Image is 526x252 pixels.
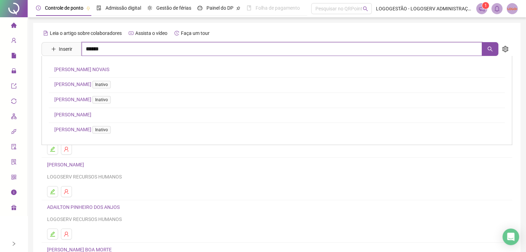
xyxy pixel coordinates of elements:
span: Inserir [59,45,72,53]
span: audit [11,141,17,155]
span: youtube [129,31,133,36]
span: user-delete [64,189,69,194]
a: [PERSON_NAME] [54,97,113,102]
span: solution [11,156,17,170]
span: search [487,46,493,52]
a: ADAILTON PINHEIRO DOS ANJOS [47,204,122,210]
span: bell [494,6,500,12]
span: Inativo [92,81,111,88]
span: Leia o artigo sobre colaboradores [50,30,122,36]
span: notification [479,6,485,12]
div: LOGOSERV RECURSOS HUMANOS [47,173,507,181]
span: right [11,241,16,246]
span: Inativo [92,96,111,104]
span: plus [51,47,56,51]
span: lock [11,65,17,79]
button: Inserir [46,43,78,55]
span: book [247,6,251,10]
a: [PERSON_NAME] [47,162,86,167]
img: 2423 [507,3,517,14]
a: [PERSON_NAME] [54,127,113,132]
span: file-done [96,6,101,10]
span: export [11,80,17,94]
sup: 1 [482,2,489,9]
span: user-delete [64,231,69,237]
span: LOGOGESTÃO - LOGOSERV ADMINISTRAÇÃO DE CONDOMINIOS [376,5,472,12]
span: dashboard [197,6,202,10]
span: search [363,6,368,11]
span: Assista o vídeo [135,30,167,36]
span: Folha de pagamento [256,5,300,11]
span: Admissão digital [105,5,141,11]
a: [PERSON_NAME] NOVAIS [54,67,109,72]
div: LOGOSERV RECURSOS HUMANOS [47,215,507,223]
a: [PERSON_NAME] [54,112,91,117]
span: setting [502,46,508,52]
span: Inativo [92,126,111,134]
span: file-text [43,31,48,36]
span: edit [50,146,55,152]
span: pushpin [236,6,240,10]
span: user-delete [64,146,69,152]
span: sync [11,95,17,109]
span: pushpin [86,6,90,10]
a: [PERSON_NAME] [54,81,113,87]
span: Faça um tour [181,30,210,36]
span: Painel do DP [206,5,233,11]
span: qrcode [11,171,17,185]
span: info-circle [11,186,17,200]
span: api [11,126,17,139]
span: file [11,50,17,64]
span: edit [50,189,55,194]
span: 1 [485,3,487,8]
span: history [174,31,179,36]
span: Gestão de férias [156,5,191,11]
span: edit [50,231,55,237]
span: user-add [11,35,17,48]
span: clock-circle [36,6,41,10]
span: home [11,19,17,33]
span: sun [147,6,152,10]
span: gift [11,202,17,215]
span: apartment [11,110,17,124]
span: Controle de ponto [45,5,83,11]
div: Open Intercom Messenger [502,229,519,245]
